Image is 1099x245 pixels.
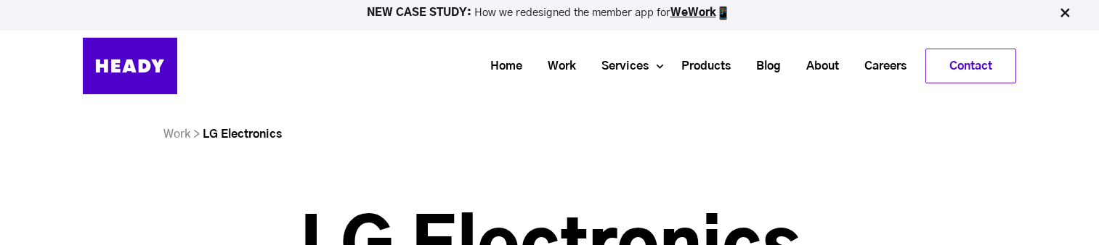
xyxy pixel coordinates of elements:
[163,128,200,140] a: Work >
[716,6,731,20] img: app emoji
[738,53,788,80] a: Blog
[192,49,1016,83] div: Navigation Menu
[670,7,716,18] a: WeWork
[530,53,583,80] a: Work
[846,53,914,80] a: Careers
[7,6,1092,20] p: How we redesigned the member app for
[367,7,474,18] strong: NEW CASE STUDY:
[926,49,1015,83] a: Contact
[583,53,656,80] a: Services
[1058,6,1072,20] img: Close Bar
[203,123,282,145] li: LG Electronics
[472,53,530,80] a: Home
[83,38,177,94] img: Heady_Logo_Web-01 (1)
[663,53,738,80] a: Products
[788,53,846,80] a: About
